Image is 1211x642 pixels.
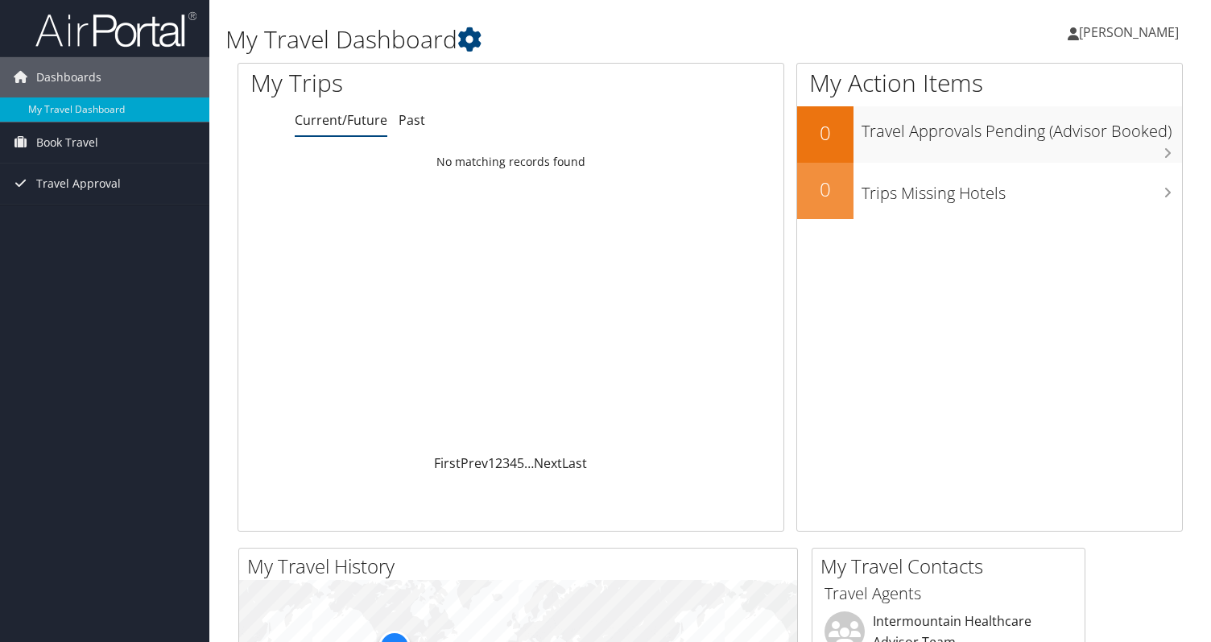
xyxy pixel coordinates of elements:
[434,454,461,472] a: First
[797,163,1182,219] a: 0Trips Missing Hotels
[534,454,562,472] a: Next
[797,106,1182,163] a: 0Travel Approvals Pending (Advisor Booked)
[247,553,797,580] h2: My Travel History
[35,10,196,48] img: airportal-logo.png
[862,112,1182,143] h3: Travel Approvals Pending (Advisor Booked)
[488,454,495,472] a: 1
[1068,8,1195,56] a: [PERSON_NAME]
[225,23,872,56] h1: My Travel Dashboard
[517,454,524,472] a: 5
[502,454,510,472] a: 3
[562,454,587,472] a: Last
[820,553,1085,580] h2: My Travel Contacts
[524,454,534,472] span: …
[36,57,101,97] span: Dashboards
[36,164,121,204] span: Travel Approval
[250,66,544,100] h1: My Trips
[399,111,425,129] a: Past
[461,454,488,472] a: Prev
[238,147,783,176] td: No matching records found
[510,454,517,472] a: 4
[797,119,853,147] h2: 0
[495,454,502,472] a: 2
[862,174,1182,205] h3: Trips Missing Hotels
[1079,23,1179,41] span: [PERSON_NAME]
[797,176,853,203] h2: 0
[295,111,387,129] a: Current/Future
[36,122,98,163] span: Book Travel
[797,66,1182,100] h1: My Action Items
[825,582,1073,605] h3: Travel Agents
